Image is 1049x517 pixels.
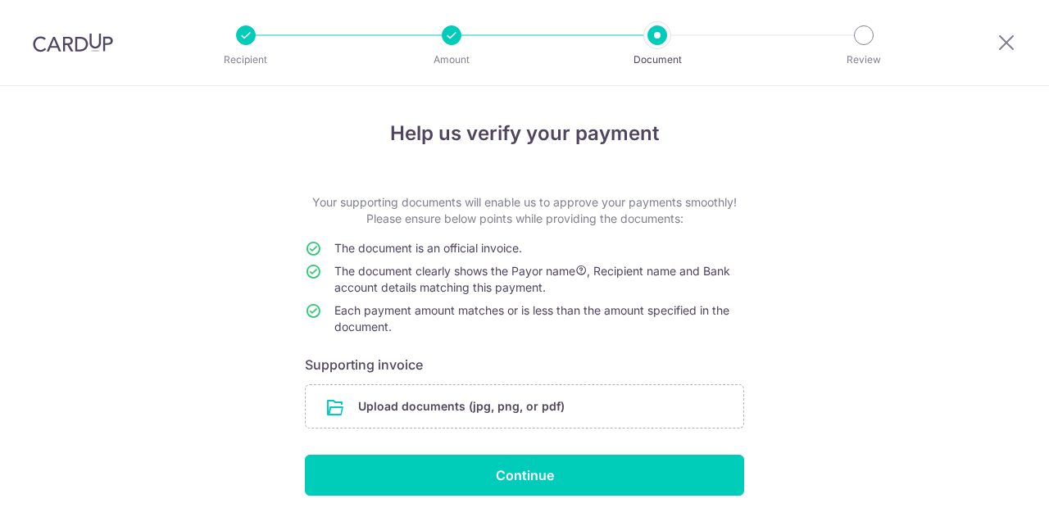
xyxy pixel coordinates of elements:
[33,33,113,52] img: CardUp
[305,355,744,374] h6: Supporting invoice
[803,52,924,68] p: Review
[334,303,729,333] span: Each payment amount matches or is less than the amount specified in the document.
[305,119,744,148] h4: Help us verify your payment
[305,384,744,429] div: Upload documents (jpg, png, or pdf)
[305,455,744,496] input: Continue
[391,52,512,68] p: Amount
[334,264,730,294] span: The document clearly shows the Payor name , Recipient name and Bank account details matching this...
[185,52,307,68] p: Recipient
[597,52,718,68] p: Document
[305,194,744,227] p: Your supporting documents will enable us to approve your payments smoothly! Please ensure below p...
[944,468,1033,509] iframe: Opens a widget where you can find more information
[334,241,522,255] span: The document is an official invoice.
